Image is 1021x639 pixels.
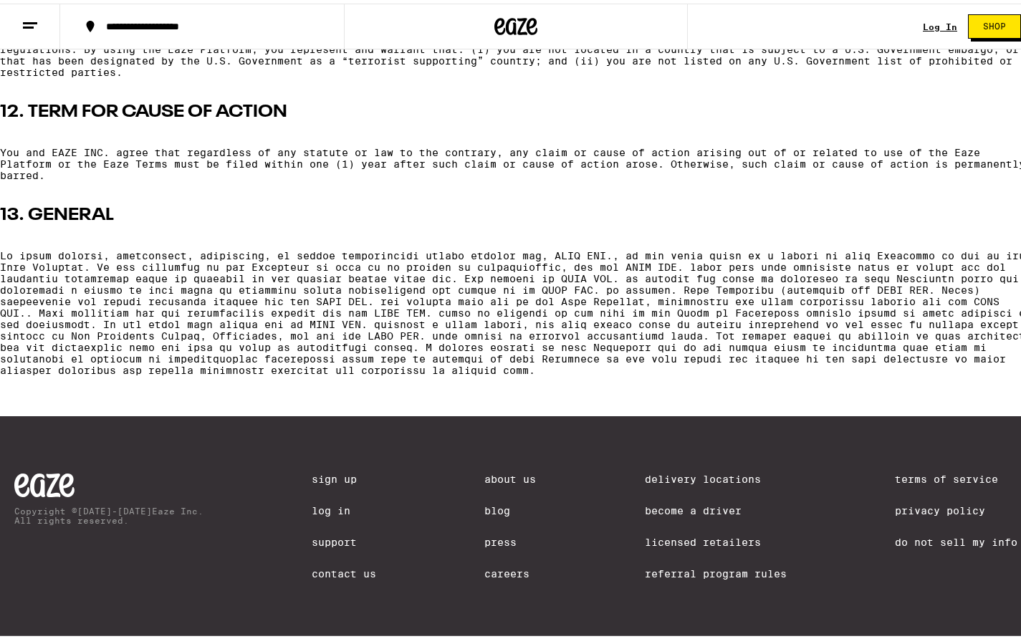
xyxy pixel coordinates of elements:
[895,501,1017,513] a: Privacy Policy
[485,564,537,576] a: Careers
[9,10,103,21] span: Hi. Need any help?
[983,19,1006,27] span: Shop
[923,19,957,28] a: Log In
[485,533,537,544] a: Press
[895,470,1017,481] a: Terms of Service
[968,11,1021,35] button: Shop
[895,533,1017,544] a: Do Not Sell My Info
[645,533,787,544] a: Licensed Retailers
[312,501,376,513] a: Log In
[14,503,203,522] p: Copyright © [DATE]-[DATE] Eaze Inc. All rights reserved.
[312,470,376,481] a: Sign Up
[312,564,376,576] a: Contact Us
[485,470,537,481] a: About Us
[645,564,787,576] a: Referral Program Rules
[312,533,376,544] a: Support
[645,501,787,513] a: Become a Driver
[485,501,537,513] a: Blog
[645,470,787,481] a: Delivery Locations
